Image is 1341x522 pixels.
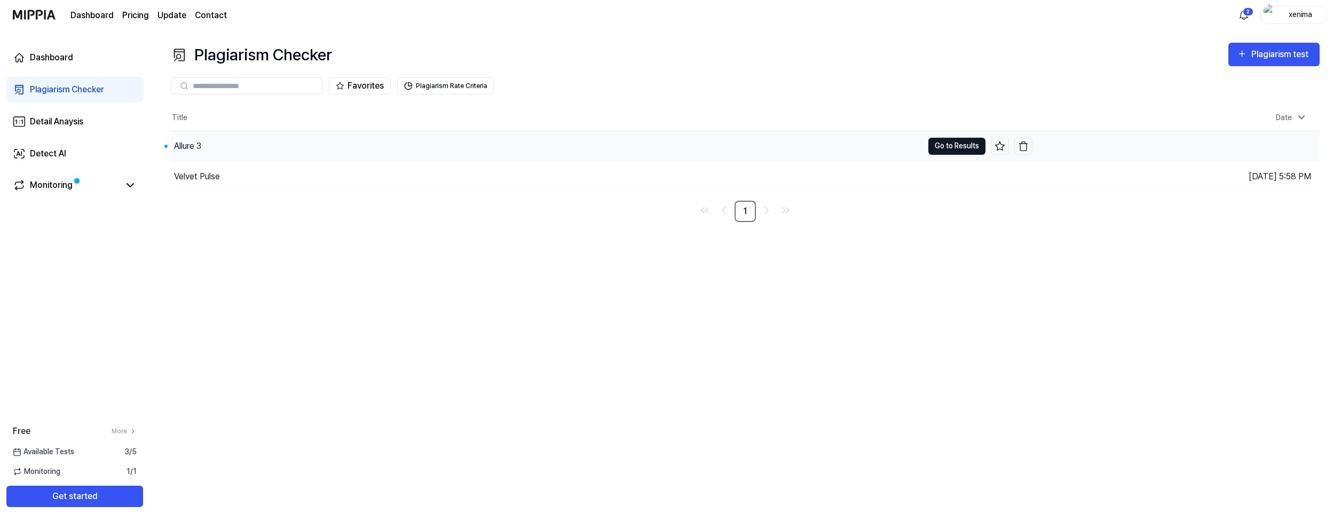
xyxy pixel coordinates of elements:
[696,202,713,219] a: Go to first page
[13,466,60,477] span: Monitoring
[195,9,227,22] a: Contact
[735,201,756,222] a: 1
[13,179,120,192] a: Monitoring
[1260,6,1328,24] button: profilexenima
[1272,109,1311,126] div: Date
[1032,161,1320,192] td: [DATE] 5:58 PM
[1032,131,1320,161] td: [DATE] 9:32 PM
[1280,9,1321,20] div: xenima
[174,140,201,153] div: Allure 3
[124,446,137,457] span: 3 / 5
[6,141,143,167] a: Detect AI
[30,83,104,96] div: Plagiarism Checker
[397,77,494,94] button: Plagiarism Rate Criteria
[1264,4,1276,26] img: profile
[30,147,66,160] div: Detect AI
[157,9,186,22] a: Update
[777,202,794,219] a: Go to last page
[6,109,143,135] a: Detail Anaysis
[171,43,332,67] div: Plagiarism Checker
[122,9,149,22] a: Pricing
[1251,48,1311,61] div: Plagiarism test
[1228,43,1320,66] button: Plagiarism test
[1237,9,1250,21] img: 알림
[6,45,143,70] a: Dashboard
[1243,7,1253,16] div: 2
[13,425,30,438] span: Free
[127,466,137,477] span: 1 / 1
[112,426,137,436] a: More
[30,179,73,192] div: Monitoring
[171,201,1320,222] nav: pagination
[1018,141,1029,152] img: delete
[13,446,74,457] span: Available Tests
[6,486,143,507] button: Get started
[715,202,732,219] a: Go to previous page
[30,115,83,128] div: Detail Anaysis
[6,77,143,102] a: Plagiarism Checker
[1235,6,1252,23] button: 알림2
[758,202,775,219] a: Go to next page
[70,9,114,22] a: Dashboard
[171,105,1032,131] th: Title
[174,170,220,183] div: Velvet Pulse
[30,51,73,64] div: Dashboard
[928,138,985,155] button: Go to Results
[329,77,391,94] button: Favorites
